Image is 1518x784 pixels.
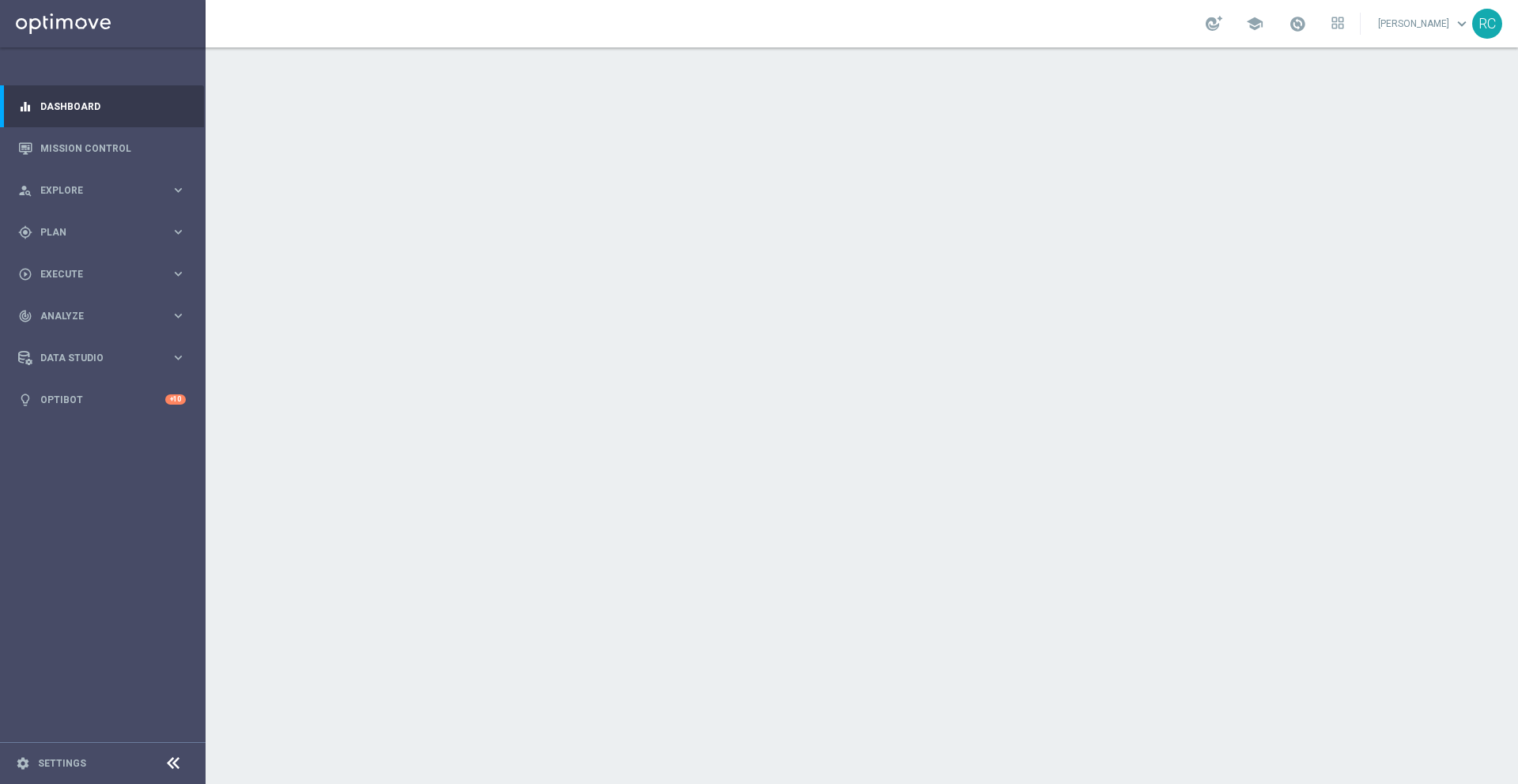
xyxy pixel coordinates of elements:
[17,310,187,322] button: track_changes Analyze keyboard_arrow_right
[18,183,32,198] i: person_search
[40,127,186,169] a: Mission Control
[18,127,186,169] div: Mission Control
[18,309,32,323] i: track_changes
[40,85,186,127] a: Dashboard
[165,394,186,405] div: +10
[18,379,186,420] div: Optibot
[40,228,171,237] span: Plan
[17,268,187,281] button: play_circle_outline Execute keyboard_arrow_right
[40,379,165,420] a: Optibot
[38,759,86,768] a: Settings
[17,352,187,364] button: Data Studio keyboard_arrow_right
[17,100,187,113] button: equalizer Dashboard
[1472,9,1502,39] div: RC
[18,225,171,239] div: Plan
[18,100,32,114] i: equalizer
[18,267,171,281] div: Execute
[1453,15,1471,32] span: keyboard_arrow_down
[1376,12,1472,36] a: [PERSON_NAME]keyboard_arrow_down
[171,266,186,281] i: keyboard_arrow_right
[18,85,186,127] div: Dashboard
[18,225,32,239] i: gps_fixed
[17,394,187,406] button: lightbulb Optibot +10
[171,308,186,323] i: keyboard_arrow_right
[40,311,171,321] span: Analyze
[17,226,187,239] button: gps_fixed Plan keyboard_arrow_right
[171,224,186,239] i: keyboard_arrow_right
[16,756,30,771] i: settings
[40,186,171,195] span: Explore
[18,351,171,365] div: Data Studio
[40,269,171,279] span: Execute
[18,393,32,407] i: lightbulb
[171,350,186,365] i: keyboard_arrow_right
[40,353,171,363] span: Data Studio
[18,267,32,281] i: play_circle_outline
[171,183,186,198] i: keyboard_arrow_right
[1246,15,1263,32] span: school
[18,309,171,323] div: Analyze
[17,184,187,197] button: person_search Explore keyboard_arrow_right
[17,142,187,155] button: Mission Control
[18,183,171,198] div: Explore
